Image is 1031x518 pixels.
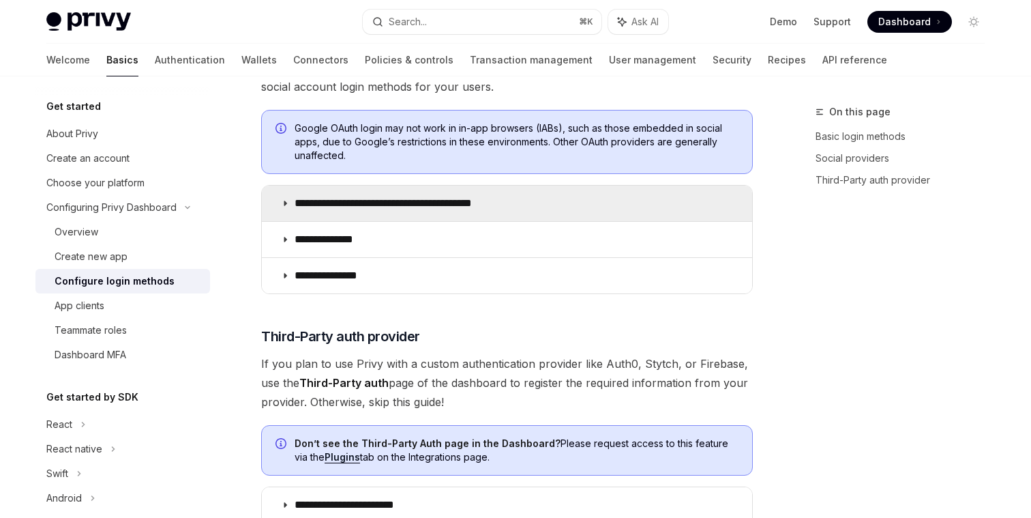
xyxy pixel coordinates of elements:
[55,273,175,289] div: Configure login methods
[295,121,738,162] span: Google OAuth login may not work in in-app browsers (IABs), such as those embedded in social apps,...
[55,322,127,339] div: Teammate roles
[46,416,72,433] div: React
[713,44,751,76] a: Security
[46,490,82,506] div: Android
[46,199,177,216] div: Configuring Privy Dashboard
[46,389,138,405] h5: Get started by SDK
[106,44,138,76] a: Basics
[46,98,101,115] h5: Get started
[365,44,453,76] a: Policies & controls
[470,44,593,76] a: Transaction management
[35,318,210,343] a: Teammate roles
[768,44,806,76] a: Recipes
[816,147,996,169] a: Social providers
[816,169,996,191] a: Third-Party auth provider
[46,126,98,142] div: About Privy
[295,437,561,449] strong: Don’t see the Third-Party Auth page in the Dashboard?
[813,15,851,29] a: Support
[770,15,797,29] a: Demo
[35,121,210,146] a: About Privy
[579,16,593,27] span: ⌘ K
[963,11,985,33] button: Toggle dark mode
[608,10,668,34] button: Ask AI
[55,298,104,314] div: App clients
[46,44,90,76] a: Welcome
[816,126,996,147] a: Basic login methods
[829,104,891,120] span: On this page
[293,44,348,76] a: Connectors
[241,44,277,76] a: Wallets
[35,293,210,318] a: App clients
[46,150,130,167] div: Create an account
[261,327,420,346] span: Third-Party auth provider
[55,347,126,363] div: Dashboard MFA
[46,465,68,482] div: Swift
[867,11,952,33] a: Dashboard
[389,14,427,30] div: Search...
[609,44,696,76] a: User management
[55,248,128,265] div: Create new app
[275,438,289,452] svg: Info
[35,343,210,367] a: Dashboard MFA
[46,441,102,457] div: React native
[35,146,210,171] a: Create an account
[299,376,389,390] strong: Third-Party auth
[363,10,601,34] button: Search...⌘K
[631,15,659,29] span: Ask AI
[878,15,931,29] span: Dashboard
[275,123,289,136] svg: Info
[822,44,887,76] a: API reference
[46,175,145,191] div: Choose your platform
[261,354,753,412] span: If you plan to use Privy with a custom authentication provider like Auth0, Stytch, or Firebase, u...
[35,244,210,269] a: Create new app
[295,437,738,464] span: Please request access to this feature via the tab on the Integrations page.
[46,12,131,31] img: light logo
[35,269,210,293] a: Configure login methods
[155,44,225,76] a: Authentication
[55,224,98,240] div: Overview
[35,171,210,195] a: Choose your platform
[35,220,210,244] a: Overview
[325,451,360,463] a: Plugins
